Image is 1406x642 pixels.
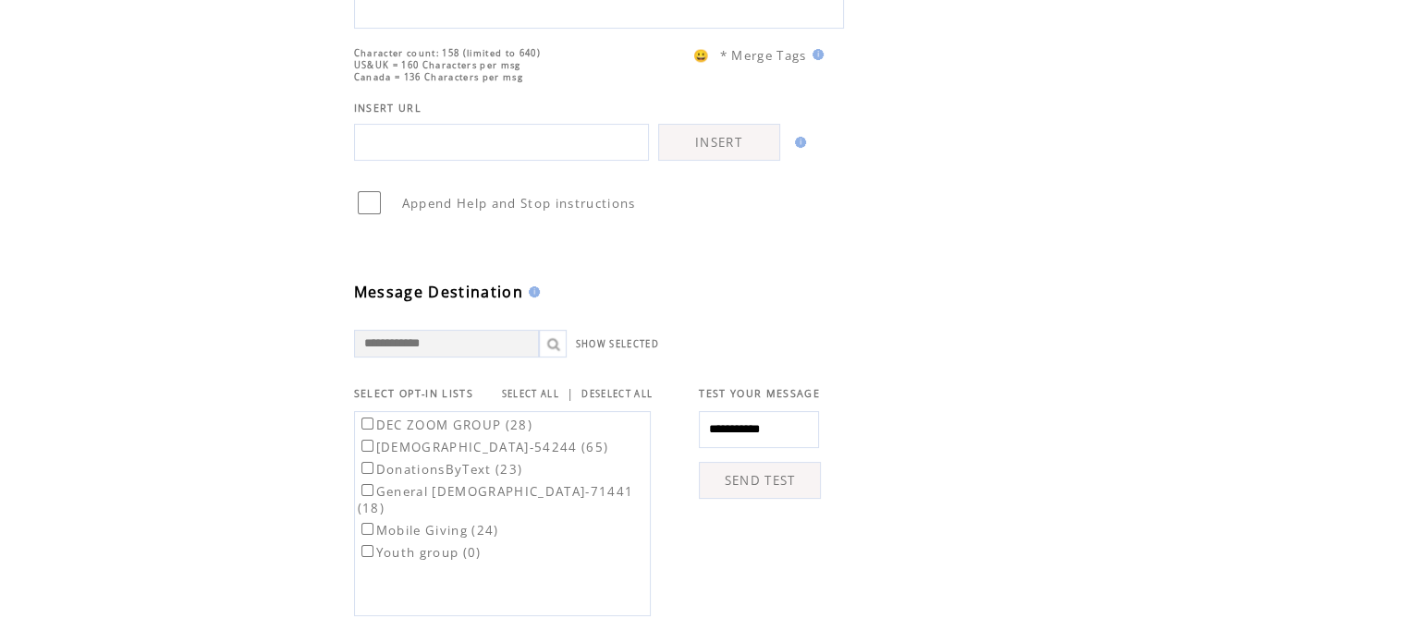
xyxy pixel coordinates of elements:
a: SEND TEST [699,462,821,499]
a: SHOW SELECTED [576,338,659,350]
input: [DEMOGRAPHIC_DATA]-54244 (65) [361,440,373,452]
img: help.gif [807,49,824,60]
span: INSERT URL [354,102,422,115]
label: DEC ZOOM GROUP (28) [358,417,532,433]
span: Canada = 136 Characters per msg [354,71,523,83]
label: General [DEMOGRAPHIC_DATA]-71441 (18) [358,483,634,516]
span: 😀 [693,47,710,64]
label: Mobile Giving (24) [358,522,499,539]
span: SELECT OPT-IN LISTS [354,387,473,400]
span: TEST YOUR MESSAGE [699,387,820,400]
input: General [DEMOGRAPHIC_DATA]-71441 (18) [361,484,373,496]
a: INSERT [658,124,780,161]
a: DESELECT ALL [581,388,653,400]
label: [DEMOGRAPHIC_DATA]-54244 (65) [358,439,609,455]
span: Character count: 158 (limited to 640) [354,47,541,59]
span: | [567,385,574,402]
input: DEC ZOOM GROUP (28) [361,418,373,430]
span: Message Destination [354,282,523,302]
label: DonationsByText (23) [358,461,523,478]
label: Youth group (0) [358,544,482,561]
img: help.gif [523,286,540,297]
span: Append Help and Stop instructions [402,195,636,212]
input: Youth group (0) [361,545,373,557]
span: US&UK = 160 Characters per msg [354,59,521,71]
img: help.gif [789,137,806,148]
input: DonationsByText (23) [361,462,373,474]
a: SELECT ALL [502,388,559,400]
input: Mobile Giving (24) [361,523,373,535]
span: * Merge Tags [720,47,807,64]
